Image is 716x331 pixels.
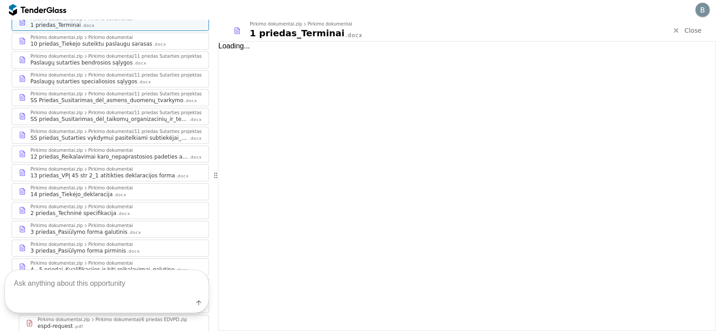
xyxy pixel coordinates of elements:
div: Pirkimo dokumentai.zip [250,22,302,26]
a: Close [667,25,707,36]
div: Paslaugų sutarties specialiosios sąlygos [30,78,137,85]
div: Pirkimo dokumentai.zip [30,148,83,153]
div: Pirkimo dokumentai [88,205,133,209]
div: 1 priedas_Terminai [30,21,81,29]
div: .docx [127,249,140,254]
div: Pirkimo dokumentai.zip [30,242,83,247]
div: Paslaugų sutarties bendrosios sąlygos [30,59,132,66]
div: Pirkimo dokumentai [88,186,133,190]
div: 1 priedas_Terminai [250,27,345,39]
div: Pirkimo dokumentai.zip [30,54,83,59]
div: Pirkimo dokumentai [88,224,133,228]
div: .docx [114,192,127,198]
a: Pirkimo dokumentai.zipPirkimo dokumentai14 priedas_Tiekėjo_deklaracija.docx [12,183,209,200]
div: Pirkimo dokumentai.zip [30,129,83,134]
div: .docx [345,32,362,39]
div: Pirkimo dokumentai [88,167,133,172]
div: Loading... [218,42,716,331]
div: Pirkimo dokumentai.zip [30,186,83,190]
a: Pirkimo dokumentai.zipPirkimo dokumentai/11 priedas Sutarties projektasSS priedas_Sutarties vykdy... [12,127,209,144]
div: SS priedas_Susitarimas_dėl_taikomų_organizacinių_ir_techninių_kibernetinio_saugumo_reikalavimų [30,116,188,123]
a: Pirkimo dokumentai.zipPirkimo dokumentai/11 priedas Sutarties projektasSS priedas_Susitarimas_dėl... [12,108,209,125]
div: Pirkimo dokumentai.zip [30,35,83,40]
div: .docx [189,136,202,142]
div: .docx [189,155,202,160]
div: Pirkimo dokumentai [88,242,133,247]
div: Pirkimo dokumentai [88,35,133,40]
div: 13 priedas_VPĮ 45 str 2_1 atitikties deklaracijos forma [30,172,175,179]
div: 14 priedas_Tiekėjo_deklaracija [30,191,113,198]
div: Pirkimo dokumentai.zip [30,92,83,96]
div: .docx [153,42,166,47]
span: Close [684,27,701,34]
div: .docx [184,98,197,104]
a: Pirkimo dokumentai.zipPirkimo dokumentai12 priedas_Reikalavimai karo_nepaprastosios padeties atve... [12,146,209,163]
div: .docx [82,23,95,29]
div: Pirkimo dokumentai.zip [30,205,83,209]
div: Pirkimo dokumentai.zip [30,167,83,172]
div: Pirkimo dokumentai.zip [30,111,83,115]
div: Pirkimo dokumentai/11 priedas Sutarties projektas [88,92,202,96]
a: Pirkimo dokumentai.zipPirkimo dokumentai10 priedas_Tiekejo suteiktu paslaugu sarasas.docx [12,33,209,50]
a: Pirkimo dokumentai.zipPirkimo dokumentai1 priedas_Terminai.docx [12,14,209,31]
div: 3 priedas_Pasiūlymo forma pirminis [30,247,126,254]
div: Pirkimo dokumentai [88,148,133,153]
div: 10 priedas_Tiekejo suteiktu paslaugu sarasas [30,40,152,47]
div: Pirkimo dokumentai/11 priedas Sutarties projektas [88,54,202,59]
div: .docx [138,79,151,85]
a: Pirkimo dokumentai.zipPirkimo dokumentai3 priedas_Pasiūlymo forma galutinis.docx [12,221,209,238]
a: Pirkimo dokumentai.zipPirkimo dokumentai13 priedas_VPĮ 45 str 2_1 atitikties deklaracijos forma.docx [12,164,209,181]
div: .docx [117,211,130,217]
div: .docx [176,173,189,179]
div: SS priedas_Sutarties vykdymui pasitelkiami subtiekėjai_specialistai [30,134,188,142]
a: Pirkimo dokumentai.zipPirkimo dokumentai/11 priedas Sutarties projektasPaslaugų sutarties bendros... [12,52,209,69]
div: Pirkimo dokumentai [307,22,352,26]
a: Pirkimo dokumentai.zipPirkimo dokumentai2 priedas_Techninė specifikacija.docx [12,202,209,219]
div: 3 priedas_Pasiūlymo forma galutinis [30,228,128,236]
div: .docx [189,117,202,123]
div: 12 priedas_Reikalavimai karo_nepaprastosios padeties atveju [30,153,188,160]
div: SS Priedas_Susitarimas_dėl_asmens_duomenų_tvarkymo [30,97,183,104]
div: Pirkimo dokumentai/11 priedas Sutarties projektas [88,73,202,77]
a: Pirkimo dokumentai.zipPirkimo dokumentai/11 priedas Sutarties projektasPaslaugų sutarties special... [12,70,209,87]
div: .docx [128,230,141,236]
div: Pirkimo dokumentai/11 priedas Sutarties projektas [88,129,202,134]
a: Pirkimo dokumentai.zipPirkimo dokumentai3 priedas_Pasiūlymo forma pirminis.docx [12,240,209,257]
a: Pirkimo dokumentai.zipPirkimo dokumentai/11 priedas Sutarties projektasSS Priedas_Susitarimas_dėl... [12,89,209,106]
div: Pirkimo dokumentai.zip [30,224,83,228]
div: Pirkimo dokumentai.zip [30,73,83,77]
div: 2 priedas_Techninė specifikacija [30,210,116,217]
div: .docx [133,60,146,66]
div: Pirkimo dokumentai/11 priedas Sutarties projektas [88,111,202,115]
